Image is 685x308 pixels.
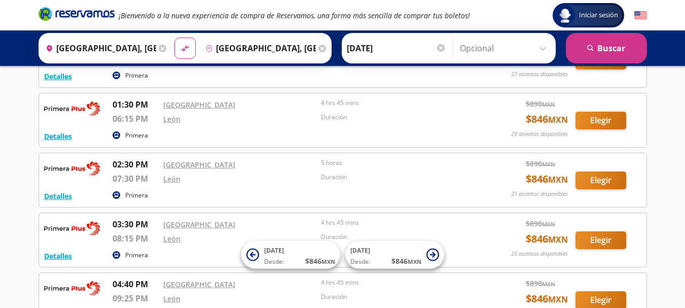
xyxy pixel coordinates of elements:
p: 21 asientos disponibles [511,190,568,198]
p: 06:15 PM [113,113,158,125]
input: Elegir Fecha [347,36,446,61]
small: MXN [542,160,555,168]
img: RESERVAMOS [44,218,100,238]
p: 02:30 PM [113,158,158,170]
i: Brand Logo [39,6,115,21]
a: León [163,174,181,184]
p: Duración [321,113,474,122]
p: 07:30 PM [113,173,158,185]
small: MXN [542,100,555,108]
p: 4 hrs 45 mins [321,278,474,287]
span: $ 846 [526,172,568,187]
a: León [163,234,181,244]
a: León [163,294,181,303]
p: Duración [321,173,474,182]
p: 5 horas [321,158,474,167]
span: $ 846 [305,256,335,266]
input: Buscar Origen [42,36,156,61]
span: $ 846 [526,112,568,127]
a: [GEOGRAPHIC_DATA] [163,280,235,289]
p: 03:30 PM [113,218,158,230]
p: Primera [125,71,148,80]
p: Duración [321,232,474,242]
img: RESERVAMOS [44,158,100,179]
span: [DATE] [350,246,370,255]
em: ¡Bienvenido a la nueva experiencia de compra de Reservamos, una forma más sencilla de comprar tus... [119,11,470,20]
p: 09:25 PM [113,292,158,304]
a: León [163,114,181,124]
p: 27 asientos disponibles [511,70,568,79]
img: RESERVAMOS [44,278,100,298]
span: $ 890 [526,278,555,289]
span: $ 890 [526,218,555,229]
a: [GEOGRAPHIC_DATA] [163,100,235,110]
p: 25 asientos disponibles [511,250,568,258]
input: Opcional [460,36,551,61]
p: 4 hrs 45 mins [321,98,474,108]
a: [GEOGRAPHIC_DATA] [163,220,235,229]
p: 4 hrs 45 mins [321,218,474,227]
span: $ 846 [526,291,568,306]
p: Duración [321,292,474,301]
button: English [634,9,647,22]
a: Brand Logo [39,6,115,24]
span: [DATE] [264,246,284,255]
button: [DATE]Desde:$846MXN [345,241,444,269]
small: MXN [548,234,568,245]
span: $ 846 [391,256,421,266]
img: RESERVAMOS [44,98,100,119]
button: Buscar [566,33,647,63]
small: MXN [542,280,555,288]
button: Elegir [575,231,626,249]
small: MXN [408,258,421,265]
p: 04:40 PM [113,278,158,290]
p: Primera [125,131,148,140]
small: MXN [542,220,555,228]
small: MXN [548,114,568,125]
button: Detalles [44,251,72,261]
span: Iniciar sesión [575,10,622,20]
input: Buscar Destino [201,36,316,61]
button: Detalles [44,131,72,142]
p: 29 asientos disponibles [511,130,568,139]
p: Primera [125,191,148,200]
p: 08:15 PM [113,232,158,245]
button: Detalles [44,71,72,82]
span: $ 846 [526,231,568,247]
span: $ 890 [526,98,555,109]
button: Elegir [575,172,626,189]
button: Detalles [44,191,72,201]
a: [GEOGRAPHIC_DATA] [163,160,235,169]
button: Elegir [575,112,626,129]
button: [DATE]Desde:$846MXN [241,241,340,269]
span: Desde: [350,257,370,266]
small: MXN [548,294,568,305]
span: Desde: [264,257,284,266]
span: $ 890 [526,158,555,169]
small: MXN [321,258,335,265]
small: MXN [548,174,568,185]
p: Primera [125,251,148,260]
p: 01:30 PM [113,98,158,111]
